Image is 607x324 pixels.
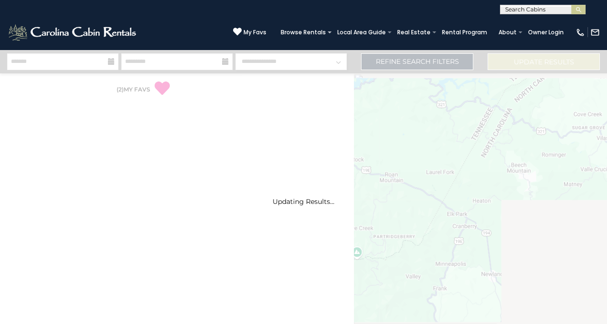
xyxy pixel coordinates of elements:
a: Real Estate [392,26,435,39]
a: Local Area Guide [333,26,391,39]
img: phone-regular-white.png [576,28,585,37]
img: mail-regular-white.png [590,28,600,37]
a: My Favs [233,27,266,37]
a: Owner Login [523,26,568,39]
img: White-1-2.png [7,23,139,42]
a: Rental Program [437,26,492,39]
a: Browse Rentals [276,26,331,39]
a: About [494,26,521,39]
span: My Favs [244,28,266,37]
